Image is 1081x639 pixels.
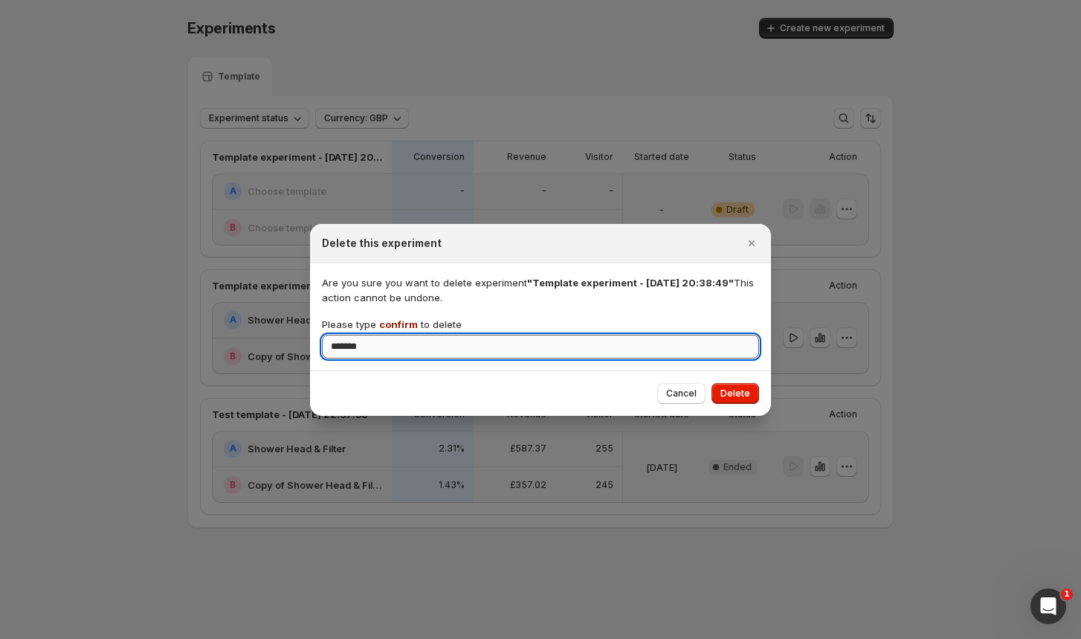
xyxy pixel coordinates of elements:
[1061,588,1073,600] span: 1
[527,277,734,289] span: "Template experiment - [DATE] 20:38:49"
[322,317,462,332] p: Please type to delete
[711,383,759,404] button: Delete
[322,275,759,305] p: Are you sure you want to delete experiment This action cannot be undone.
[379,318,418,330] span: confirm
[1030,588,1066,624] iframe: Intercom live chat
[741,233,762,254] button: Close
[322,236,442,251] h2: Delete this experiment
[720,388,750,399] span: Delete
[657,383,706,404] button: Cancel
[666,388,697,399] span: Cancel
